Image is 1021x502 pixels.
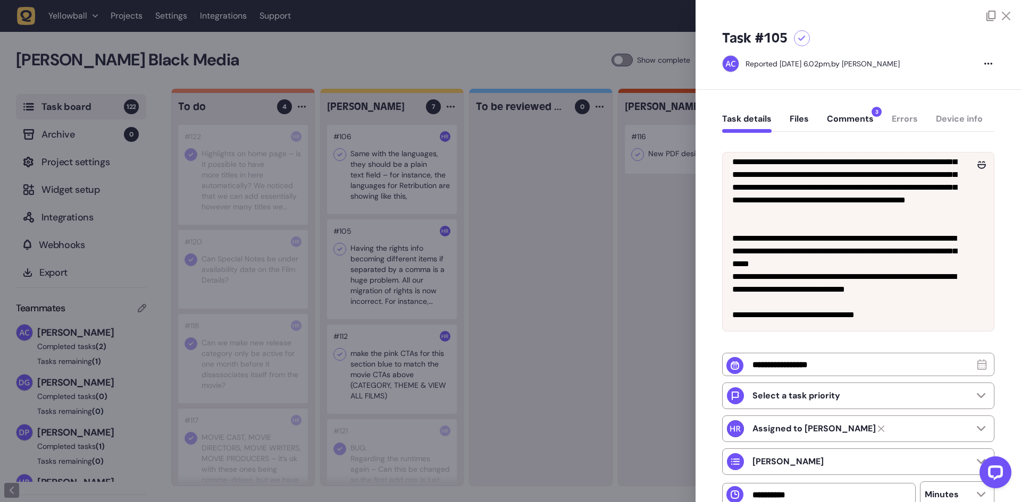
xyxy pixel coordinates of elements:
[752,423,876,434] strong: Harry Robinson
[752,456,824,467] p: [PERSON_NAME]
[752,390,840,401] p: Select a task priority
[971,452,1016,497] iframe: LiveChat chat widget
[746,59,831,69] div: Reported [DATE] 6.02pm,
[746,58,900,69] div: by [PERSON_NAME]
[925,489,959,500] p: Minutes
[722,114,772,133] button: Task details
[723,56,739,72] img: Ameet Chohan
[827,114,874,133] button: Comments
[872,107,882,117] span: 3
[722,30,788,47] h5: Task #105
[790,114,809,133] button: Files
